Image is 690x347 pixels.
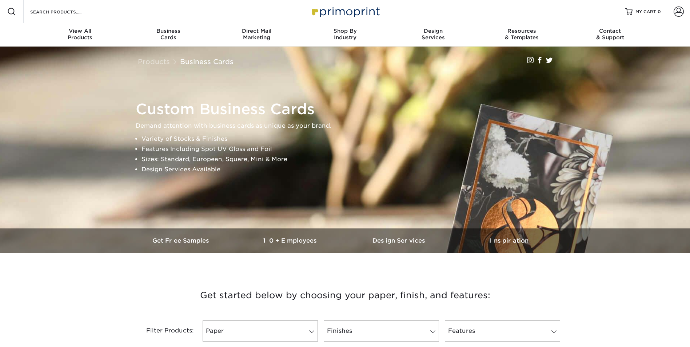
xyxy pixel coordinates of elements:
[141,154,561,164] li: Sizes: Standard, European, Square, Mini & More
[389,23,478,47] a: DesignServices
[389,28,478,34] span: Design
[136,121,561,131] p: Demand attention with business cards as unique as your brand.
[141,164,561,175] li: Design Services Available
[345,228,454,253] a: Design Services
[138,57,170,65] a: Products
[36,28,124,41] div: Products
[345,237,454,244] h3: Design Services
[301,23,389,47] a: Shop ByIndustry
[127,228,236,253] a: Get Free Samples
[389,28,478,41] div: Services
[212,28,301,41] div: Marketing
[301,28,389,41] div: Industry
[478,28,566,34] span: Resources
[36,28,124,34] span: View All
[124,28,212,34] span: Business
[127,237,236,244] h3: Get Free Samples
[236,237,345,244] h3: 10+ Employees
[236,228,345,253] a: 10+ Employees
[301,28,389,34] span: Shop By
[454,228,563,253] a: Inspiration
[454,237,563,244] h3: Inspiration
[566,23,654,47] a: Contact& Support
[180,57,234,65] a: Business Cards
[478,28,566,41] div: & Templates
[324,320,439,342] a: Finishes
[445,320,560,342] a: Features
[478,23,566,47] a: Resources& Templates
[124,23,212,47] a: BusinessCards
[36,23,124,47] a: View AllProducts
[124,28,212,41] div: Cards
[309,4,382,19] img: Primoprint
[29,7,100,16] input: SEARCH PRODUCTS.....
[132,279,558,312] h3: Get started below by choosing your paper, finish, and features:
[127,320,200,342] div: Filter Products:
[136,100,561,118] h1: Custom Business Cards
[566,28,654,34] span: Contact
[141,144,561,154] li: Features Including Spot UV Gloss and Foil
[635,9,656,15] span: MY CART
[566,28,654,41] div: & Support
[212,28,301,34] span: Direct Mail
[212,23,301,47] a: Direct MailMarketing
[658,9,661,14] span: 0
[141,134,561,144] li: Variety of Stocks & Finishes
[203,320,318,342] a: Paper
